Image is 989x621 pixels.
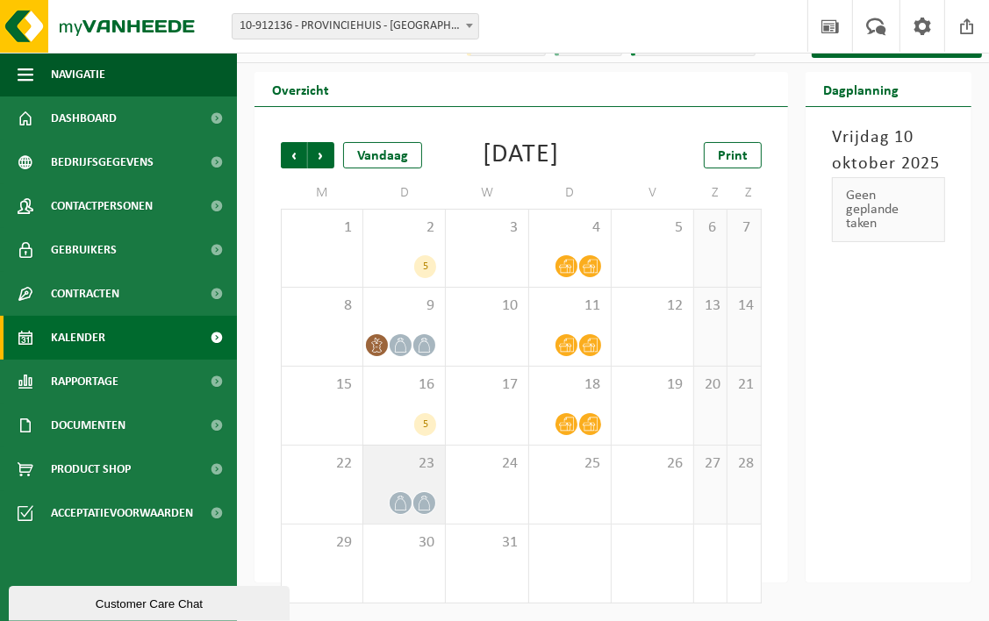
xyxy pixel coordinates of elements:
[308,142,334,168] span: Volgende
[363,177,446,209] td: D
[483,142,559,168] div: [DATE]
[612,177,694,209] td: V
[254,72,347,106] h2: Overzicht
[806,72,916,106] h2: Dagplanning
[233,14,478,39] span: 10-912136 - PROVINCIEHUIS - ANTWERPEN
[9,582,293,621] iframe: chat widget
[51,184,153,228] span: Contactpersonen
[51,360,118,403] span: Rapportage
[372,375,436,395] span: 16
[736,218,751,238] span: 7
[414,413,436,436] div: 5
[51,316,105,360] span: Kalender
[290,454,354,474] span: 22
[51,447,131,491] span: Product Shop
[51,228,117,272] span: Gebruikers
[620,296,684,316] span: 12
[832,125,945,177] h3: Vrijdag 10 oktober 2025
[372,218,436,238] span: 2
[538,375,602,395] span: 18
[620,454,684,474] span: 26
[620,375,684,395] span: 19
[51,403,125,447] span: Documenten
[51,96,117,140] span: Dashboard
[703,375,718,395] span: 20
[455,218,519,238] span: 3
[736,375,751,395] span: 21
[718,149,748,163] span: Print
[620,218,684,238] span: 5
[446,177,528,209] td: W
[694,177,727,209] td: Z
[290,533,354,553] span: 29
[51,272,119,316] span: Contracten
[703,218,718,238] span: 6
[290,375,354,395] span: 15
[290,218,354,238] span: 1
[455,454,519,474] span: 24
[832,177,945,242] div: Geen geplande taken
[736,296,751,316] span: 14
[529,177,612,209] td: D
[51,140,154,184] span: Bedrijfsgegevens
[703,296,718,316] span: 13
[727,177,761,209] td: Z
[704,142,762,168] a: Print
[372,296,436,316] span: 9
[455,296,519,316] span: 10
[281,177,363,209] td: M
[703,454,718,474] span: 27
[455,375,519,395] span: 17
[51,53,105,96] span: Navigatie
[290,296,354,316] span: 8
[538,218,602,238] span: 4
[232,13,479,39] span: 10-912136 - PROVINCIEHUIS - ANTWERPEN
[538,296,602,316] span: 11
[343,142,422,168] div: Vandaag
[455,533,519,553] span: 31
[538,454,602,474] span: 25
[372,533,436,553] span: 30
[372,454,436,474] span: 23
[281,142,307,168] span: Vorige
[51,491,193,535] span: Acceptatievoorwaarden
[414,255,436,278] div: 5
[736,454,751,474] span: 28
